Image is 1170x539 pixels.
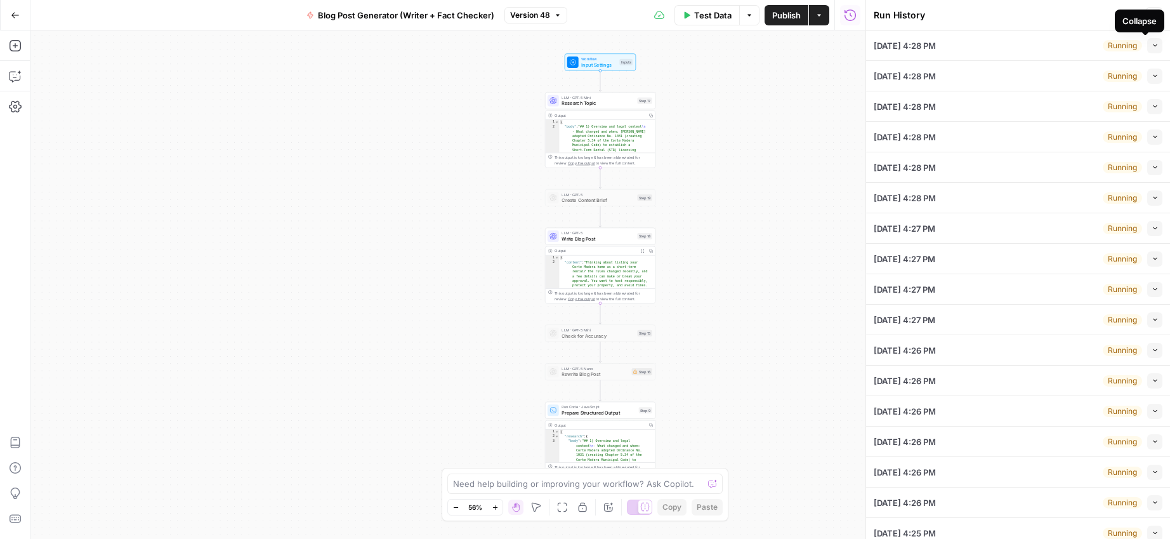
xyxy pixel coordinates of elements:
div: 1 [545,120,559,124]
span: Blog Post Generator (Writer + Fact Checker) [318,9,494,22]
span: [DATE] 4:28 PM [874,100,936,113]
span: [DATE] 4:28 PM [874,39,936,52]
span: Prepare Structured Output [562,409,636,416]
span: [DATE] 4:26 PM [874,375,936,387]
span: 56% [468,502,482,512]
span: Toggle code folding, rows 1 through 3 [555,255,559,260]
span: Publish [772,9,801,22]
button: Copy [657,499,687,516]
span: LLM · GPT-5 Nano [562,366,629,371]
div: This output is too large & has been abbreviated for review. to view the full content. [555,290,652,302]
div: Running [1103,345,1142,356]
div: Running [1103,253,1142,265]
div: Output [555,248,636,254]
div: Running [1103,284,1142,295]
span: Copy the output [568,296,595,301]
div: 1 [545,430,559,434]
span: [DATE] 4:26 PM [874,344,936,357]
span: [DATE] 4:27 PM [874,222,935,235]
div: LLM · GPT-5 MiniCheck for AccuracyStep 15 [545,324,655,342]
div: This output is too large & has been abbreviated for review. to view the full content. [555,464,652,476]
span: Write Blog Post [562,235,634,242]
span: Version 48 [510,10,550,21]
div: Running [1103,223,1142,234]
div: Running [1103,436,1142,448]
span: [DATE] 4:28 PM [874,131,936,143]
span: [DATE] 4:28 PM [874,161,936,174]
span: [DATE] 4:26 PM [874,405,936,418]
div: Running [1103,70,1142,82]
div: LLM · GPT-5Write Blog PostStep 18Output{ "content":"Thinking about listing your Corte Madera home... [545,228,655,303]
div: Running [1103,406,1142,417]
div: Running [1103,40,1142,51]
button: Publish [765,5,808,25]
span: Paste [697,502,718,513]
span: LLM · GPT-5 [562,192,634,197]
span: LLM · GPT-5 Mini [562,327,634,333]
span: Toggle code folding, rows 1 through 3 [555,120,559,124]
span: [DATE] 4:27 PM [874,314,935,326]
span: [DATE] 4:26 PM [874,436,936,448]
div: Step 17 [637,98,652,104]
span: Check for Accuracy [562,332,634,339]
div: Running [1103,131,1142,143]
div: Output [555,112,645,118]
div: Running [1103,192,1142,204]
div: Running [1103,375,1142,387]
span: Research Topic [562,100,634,107]
button: Test Data [674,5,739,25]
span: [DATE] 4:28 PM [874,70,936,83]
g: Edge from step_18 to step_15 [599,303,601,324]
g: Edge from step_17 to step_19 [599,168,601,189]
span: Rewrite Blog Post [562,371,629,378]
div: LLM · GPT-5 NanoRewrite Blog PostStep 16 [545,363,655,380]
div: Step 19 [637,194,652,201]
div: LLM · GPT-5 MiniResearch TopicStep 17Output{ "body":"## 1) Overview and legal context\n - What ch... [545,92,655,168]
div: Running [1103,314,1142,326]
span: Run Code · JavaScript [562,404,636,410]
div: Running [1103,162,1142,173]
div: 1 [545,255,559,260]
span: [DATE] 4:27 PM [874,253,935,265]
span: [DATE] 4:27 PM [874,283,935,296]
g: Edge from step_16 to step_9 [599,380,601,401]
span: Toggle code folding, rows 1 through 5 [555,430,559,434]
span: [DATE] 4:26 PM [874,496,936,509]
div: WorkflowInput SettingsInputs [545,53,655,70]
button: Blog Post Generator (Writer + Fact Checker) [299,5,502,25]
div: Step 16 [631,368,652,375]
span: [DATE] 4:28 PM [874,192,936,204]
div: Step 15 [637,330,652,336]
div: Collapse [1122,15,1157,27]
span: Workflow [581,56,617,62]
div: Inputs [619,59,633,65]
div: Running [1103,467,1142,478]
span: [DATE] 4:26 PM [874,466,936,479]
span: Copy the output [568,161,595,166]
div: 2 [545,434,559,439]
span: Test Data [694,9,732,22]
span: Create Content Brief [562,197,634,204]
g: Edge from step_19 to step_18 [599,206,601,227]
div: Running [1103,528,1142,539]
span: Input Settings [581,61,617,68]
div: LLM · GPT-5Create Content BriefStep 19 [545,189,655,206]
div: Running [1103,497,1142,509]
g: Edge from start to step_17 [599,70,601,91]
g: Edge from step_15 to step_16 [599,342,601,363]
div: Step 18 [637,233,652,239]
div: Running [1103,101,1142,112]
button: Paste [692,499,723,516]
div: This output is too large & has been abbreviated for review. to view the full content. [555,154,652,166]
span: Copy [662,502,681,513]
span: LLM · GPT-5 [562,230,634,236]
span: LLM · GPT-5 Mini [562,95,634,100]
button: Version 48 [504,7,567,23]
div: Run Code · JavaScriptPrepare Structured OutputStep 9Output{ "research":{ "body":"## 1) Overview a... [545,402,655,477]
div: Output [555,422,645,428]
span: Toggle code folding, rows 2 through 4 [555,434,559,439]
div: Step 9 [639,407,652,413]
